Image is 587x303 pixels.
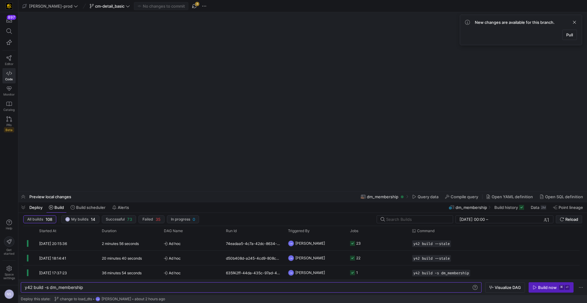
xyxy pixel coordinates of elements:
button: Help [2,217,16,233]
span: My builds [71,217,88,221]
a: Catalog [2,99,16,114]
div: d50b408d-a245-4cd9-808c-7cfa5f2bff20 [222,251,284,265]
span: 0 [193,217,195,222]
span: Build scheduler [76,205,105,210]
span: – [486,217,488,222]
y42-duration: 36 minutes 54 seconds [102,271,142,275]
a: Editor [2,53,16,68]
span: Editor [5,62,13,66]
span: Catalog [3,108,15,111]
div: Press SPACE to select this row. [23,251,580,265]
span: Query data [418,194,438,199]
button: Alerts [109,202,132,213]
kbd: ⌘ [559,285,564,290]
span: [PERSON_NAME] [295,236,325,250]
kbd: ⏎ [565,285,570,290]
span: Data [531,205,539,210]
button: NSMy builds14 [61,215,99,223]
span: PRs [6,123,12,127]
span: Visualize DAG [495,285,521,290]
span: [DATE] 17:37:23 [39,271,67,275]
span: Jobs [350,229,358,233]
span: [PERSON_NAME]-prod [29,4,72,9]
div: 635f42ff-44da-435c-97ad-41590bd75a34 [222,265,284,280]
span: Point lineage [559,205,583,210]
div: Press SPACE to select this row. [23,236,580,251]
button: Build scheduler [68,202,108,213]
button: Open SQL definition [537,192,586,202]
span: Monitor [3,93,15,96]
span: cm-detail_basic [95,4,124,9]
button: Build now⌘⏎ [529,282,574,293]
button: Pull [562,30,577,40]
span: DAG Name [164,229,183,233]
button: In progress0 [167,215,199,223]
span: Build [54,205,64,210]
button: Build history [492,202,527,213]
span: Build history [494,205,518,210]
input: Start datetime [460,217,485,222]
span: [DATE] 20:15:36 [39,241,67,246]
button: NS [2,288,16,301]
a: https://storage.googleapis.com/y42-prod-data-exchange/images/uAsz27BndGEK0hZWDFeOjoxA7jCwgK9jE472... [2,1,16,11]
input: Search Builds [386,217,448,222]
span: dm_membership [367,194,398,199]
span: Reload [565,217,578,222]
button: All builds108 [23,215,56,223]
button: Getstarted [2,234,16,258]
div: 23 [356,236,361,250]
button: [PERSON_NAME]-prod [21,2,79,10]
span: change to load_dts [60,297,92,301]
span: Preview local changes [29,194,71,199]
div: 2M [541,205,546,210]
div: 74eadaa5-4c7a-42dc-8634-ad8e93b8fd43 [222,236,284,250]
span: [DATE] 18:14:41 [39,256,66,261]
span: Alerts [118,205,129,210]
span: Open YAML definition [492,194,533,199]
button: Query data [409,192,441,202]
button: Compile query [442,192,481,202]
div: NS [4,289,14,299]
span: Space settings [3,272,15,280]
a: Monitor [2,83,16,99]
button: Failed35 [138,215,164,223]
button: Open YAML definition [483,192,536,202]
span: 73 [127,217,132,222]
span: In progress [171,217,190,221]
button: Successful73 [102,215,136,223]
span: Compile query [451,194,478,199]
y42-duration: 20 minutes 40 seconds [102,256,142,261]
span: Command [417,229,434,233]
span: Triggered By [288,229,310,233]
span: Ad hoc [164,236,219,251]
span: [PERSON_NAME] [295,265,325,280]
span: Help [5,226,13,230]
span: Deploy [29,205,42,210]
button: Reload [556,215,582,223]
span: [PERSON_NAME] [295,251,325,265]
span: All builds [27,217,43,221]
button: 897 [2,15,16,26]
button: Point lineage [550,202,586,213]
span: 108 [46,217,52,222]
span: New changes are available for this branch. [475,20,555,25]
span: 14 [91,217,95,222]
span: Get started [4,248,14,255]
span: Ad hoc [164,266,219,280]
span: Started At [39,229,56,233]
span: dm_membership [456,205,487,210]
div: CM [288,240,294,246]
div: 22 [356,251,360,265]
button: Visualize DAG [485,282,525,293]
span: y42 build --stale [413,256,450,261]
span: Deploy this state: [21,297,50,301]
y42-duration: 2 minutes 56 seconds [102,241,139,246]
button: cm-detail_basic [88,2,131,10]
span: Run Id [226,229,237,233]
span: Pull [566,32,573,37]
a: Code [2,68,16,83]
input: End datetime [489,217,530,222]
span: Beta [4,127,14,132]
span: Code [5,77,13,81]
span: y42 build -s dm_membership [25,285,83,290]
